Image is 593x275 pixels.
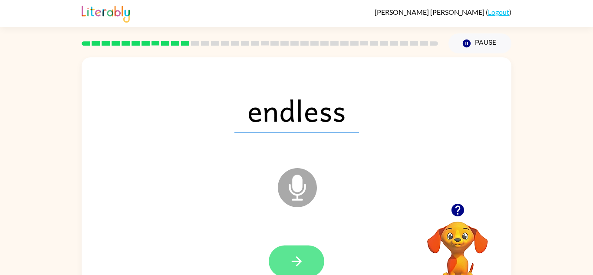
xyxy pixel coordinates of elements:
[375,8,486,16] span: [PERSON_NAME] [PERSON_NAME]
[234,88,359,133] span: endless
[82,3,130,23] img: Literably
[375,8,511,16] div: ( )
[488,8,509,16] a: Logout
[448,33,511,53] button: Pause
